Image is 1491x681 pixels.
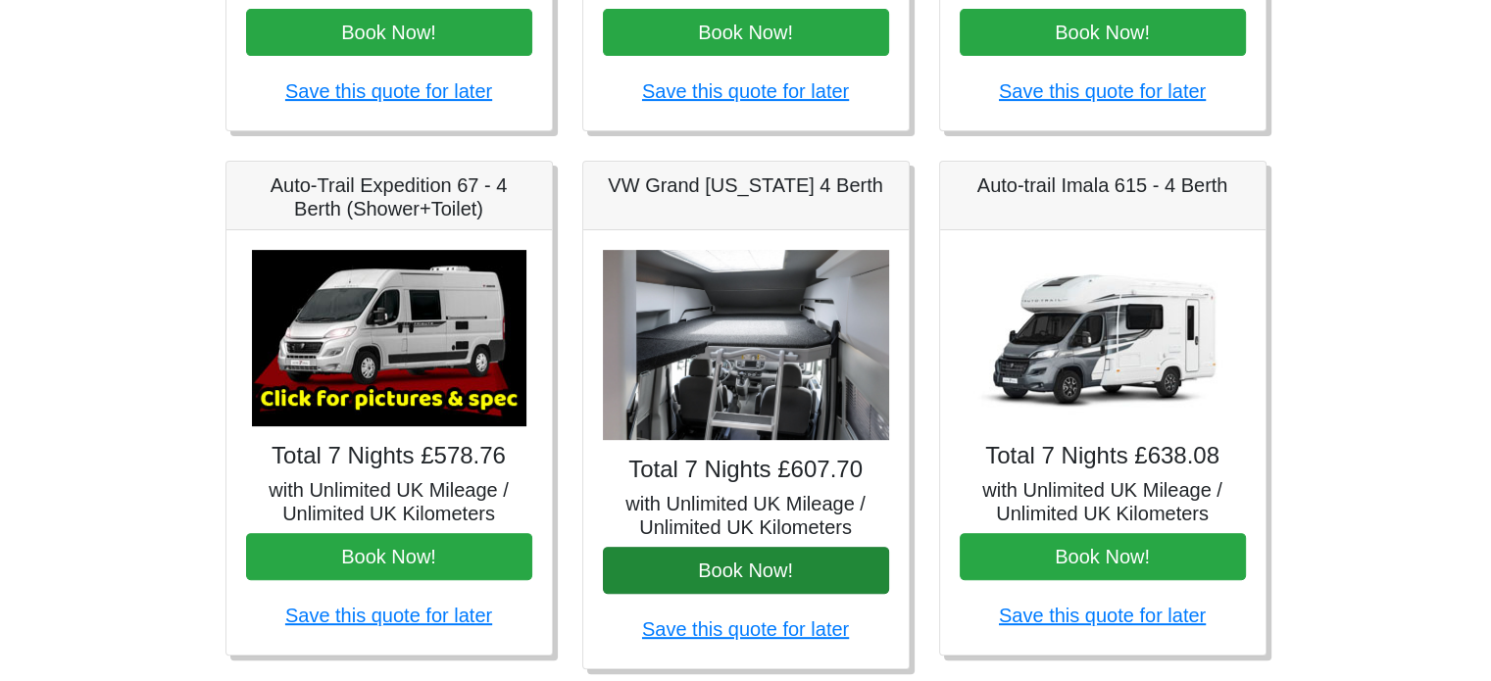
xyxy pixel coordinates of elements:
h4: Total 7 Nights £578.76 [246,442,532,470]
button: Book Now! [960,533,1246,580]
button: Book Now! [603,547,889,594]
a: Save this quote for later [642,80,849,102]
button: Book Now! [603,9,889,56]
a: Save this quote for later [285,80,492,102]
a: Save this quote for later [642,618,849,640]
img: VW Grand California 4 Berth [603,250,889,441]
h5: Auto-trail Imala 615 - 4 Berth [960,173,1246,197]
a: Save this quote for later [285,605,492,626]
h4: Total 7 Nights £638.08 [960,442,1246,470]
a: Save this quote for later [999,80,1206,102]
h5: with Unlimited UK Mileage / Unlimited UK Kilometers [603,492,889,539]
h5: with Unlimited UK Mileage / Unlimited UK Kilometers [246,478,532,525]
a: Save this quote for later [999,605,1206,626]
button: Book Now! [246,533,532,580]
h4: Total 7 Nights £607.70 [603,456,889,484]
button: Book Now! [960,9,1246,56]
button: Book Now! [246,9,532,56]
h5: VW Grand [US_STATE] 4 Berth [603,173,889,197]
h5: with Unlimited UK Mileage / Unlimited UK Kilometers [960,478,1246,525]
img: Auto-trail Imala 615 - 4 Berth [966,250,1240,426]
img: Auto-Trail Expedition 67 - 4 Berth (Shower+Toilet) [252,250,526,426]
h5: Auto-Trail Expedition 67 - 4 Berth (Shower+Toilet) [246,173,532,220]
